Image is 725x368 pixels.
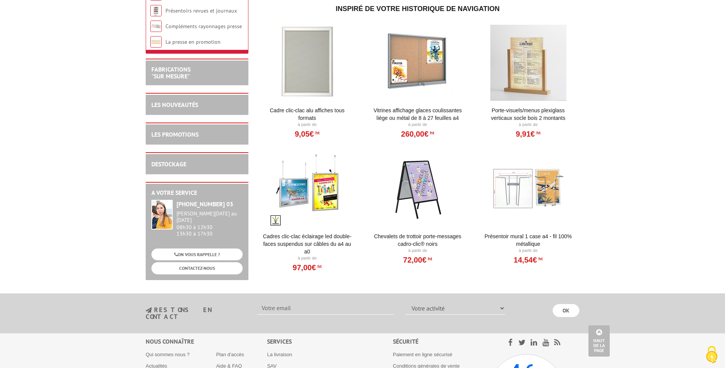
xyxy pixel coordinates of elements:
a: 260,00€HT [401,132,434,136]
img: Cookies (fenêtre modale) [702,345,721,364]
p: À partir de [481,122,575,128]
a: Chevalets de trottoir porte-messages Cadro-Clic® Noirs [371,233,465,248]
a: Cadres clic-clac éclairage LED double-faces suspendus sur câbles du A4 au A0 [260,233,354,255]
sup: HT [426,256,432,261]
div: Services [267,337,393,346]
a: DESTOCKAGE [151,160,186,168]
p: À partir de [260,255,354,261]
a: Porte-Visuels/Menus Plexiglass Verticaux Socle Bois 2 Montants [481,107,575,122]
h3: restons en contact [146,307,246,320]
div: 08h30 à 12h30 13h30 à 17h30 [176,210,243,237]
a: Compléments rayonnages presse [165,23,242,30]
a: Vitrines affichage glaces coulissantes liège ou métal de 8 à 27 feuilles A4 [371,107,465,122]
a: La livraison [267,352,292,357]
sup: HT [314,130,320,135]
a: Paiement en ligne sécurisé [393,352,452,357]
input: Votre email [257,302,394,315]
sup: HT [316,264,322,269]
a: 9,91€HT [516,132,541,136]
h2: A votre service [151,190,243,196]
img: widget-service.jpg [151,200,173,229]
a: La presse en promotion [165,38,221,45]
a: Présentoir mural 1 case A4 - Fil 100% métallique [481,233,575,248]
span: Inspiré de votre historique de navigation [335,5,499,13]
img: Compléments rayonnages presse [150,21,162,32]
a: Qui sommes nous ? [146,352,190,357]
sup: HT [535,130,541,135]
input: OK [553,304,579,317]
a: CONTACTEZ-NOUS [151,262,243,274]
strong: [PHONE_NUMBER] 03 [176,200,233,208]
img: La presse en promotion [150,36,162,48]
a: 97,00€HT [293,265,321,270]
div: [PERSON_NAME][DATE] au [DATE] [176,210,243,223]
a: ON VOUS RAPPELLE ? [151,249,243,260]
img: Présentoirs revues et journaux [150,5,162,16]
img: newsletter.jpg [146,307,152,314]
a: 14,54€HT [514,258,542,262]
a: 72,00€HT [403,258,432,262]
p: À partir de [481,248,575,254]
a: 9,05€HT [295,132,320,136]
a: Plan d'accès [216,352,244,357]
a: Présentoirs revues et journaux [165,7,237,14]
p: À partir de [371,122,465,128]
a: FABRICATIONS"Sur Mesure" [151,65,191,80]
p: À partir de [371,248,465,254]
a: LES PROMOTIONS [151,131,199,138]
sup: HT [429,130,434,135]
a: Haut de la page [588,325,610,357]
div: Sécurité [393,337,488,346]
a: LES NOUVEAUTÉS [151,101,198,108]
p: À partir de [260,122,354,128]
a: Cadre Clic-Clac Alu affiches tous formats [260,107,354,122]
button: Cookies (fenêtre modale) [698,342,725,368]
sup: HT [537,256,543,261]
div: Nous connaître [146,337,267,346]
